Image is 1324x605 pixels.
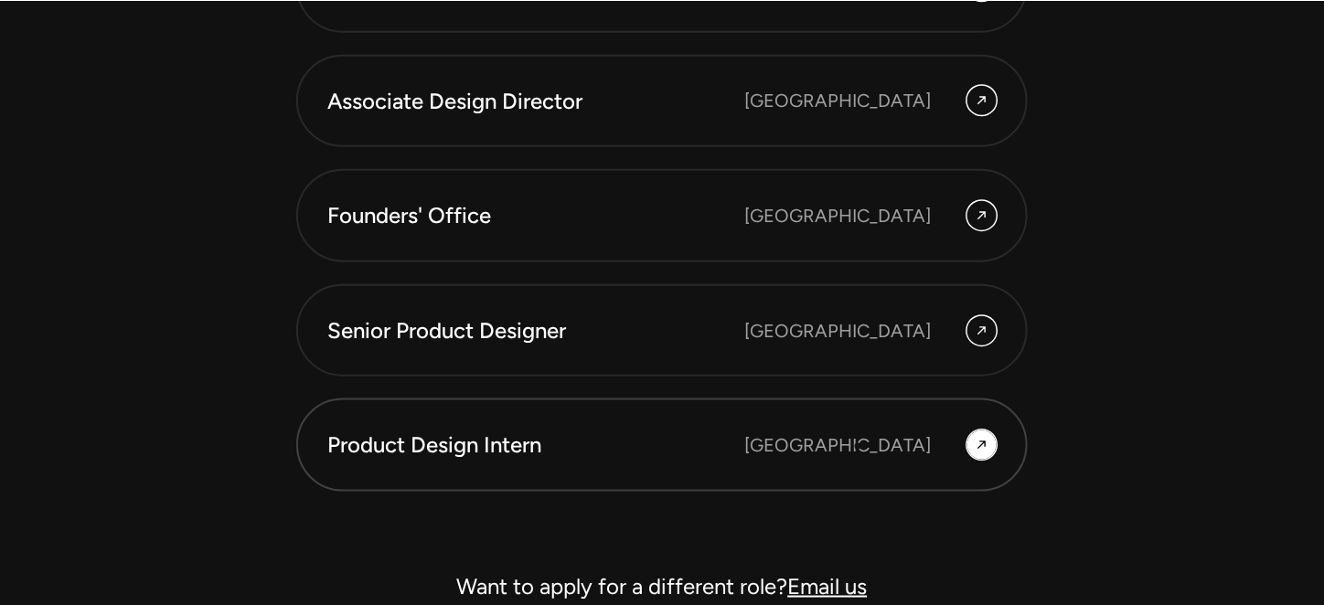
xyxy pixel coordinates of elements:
[327,430,744,461] div: Product Design Intern
[296,55,1028,148] a: Associate Design Director [GEOGRAPHIC_DATA]
[744,202,931,229] div: [GEOGRAPHIC_DATA]
[744,317,931,345] div: [GEOGRAPHIC_DATA]
[327,315,744,346] div: Senior Product Designer
[296,169,1028,262] a: Founders' Office [GEOGRAPHIC_DATA]
[327,200,744,231] div: Founders' Office
[788,573,868,600] a: Email us
[296,284,1028,377] a: Senior Product Designer [GEOGRAPHIC_DATA]
[744,431,931,459] div: [GEOGRAPHIC_DATA]
[296,398,1028,492] a: Product Design Intern [GEOGRAPHIC_DATA]
[327,86,744,117] div: Associate Design Director
[744,87,931,114] div: [GEOGRAPHIC_DATA]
